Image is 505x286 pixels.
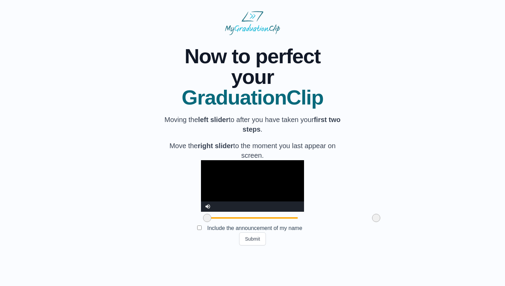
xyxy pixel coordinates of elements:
[225,11,280,35] img: MyGraduationClip
[162,46,343,87] span: Now to perfect your
[162,141,343,160] p: Move the to the moment you last appear on screen.
[198,142,233,150] b: right slider
[201,201,215,212] button: Mute
[239,232,266,245] button: Submit
[243,116,340,133] b: first two steps
[198,116,229,123] b: left slider
[202,222,308,234] label: Include the announcement of my name
[162,87,343,108] span: GraduationClip
[201,160,304,212] div: Video Player
[162,115,343,134] p: Moving the to after you have taken your .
